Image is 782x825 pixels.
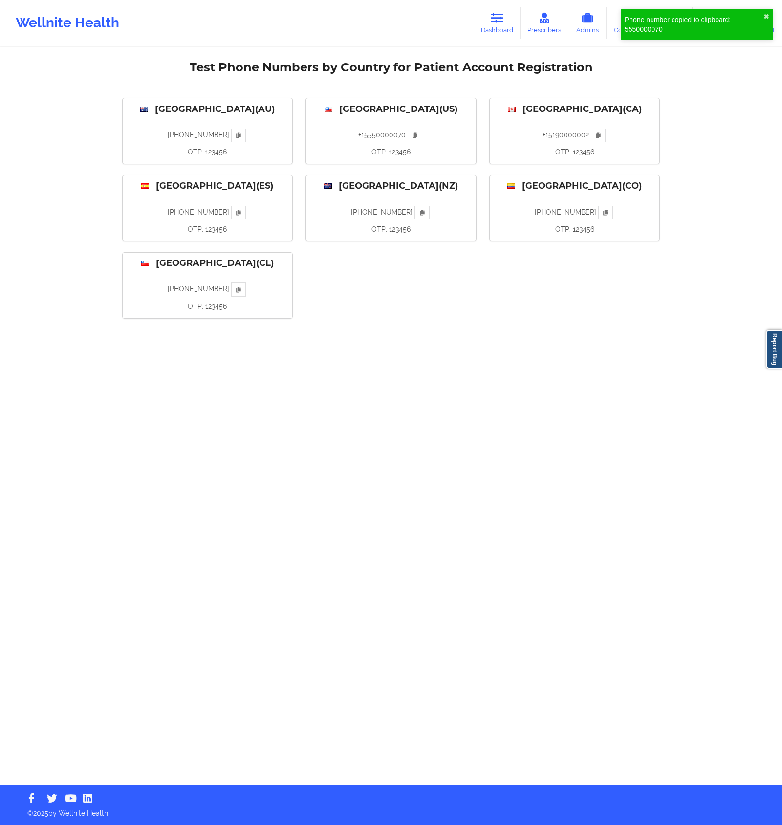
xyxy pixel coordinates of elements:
[591,129,606,142] button: Copy number without country code
[408,129,422,142] button: Copy number without country code
[598,206,613,219] button: Copy number without country code
[130,180,286,192] div: [GEOGRAPHIC_DATA] ( ES )
[625,15,763,34] div: Phone number copied to clipboard: 5550000070
[130,129,286,157] div: [PHONE_NUMBER]
[607,7,647,39] a: Coaches
[497,129,653,157] div: +15190000002
[313,224,469,234] p: OTP: 123456
[497,104,653,115] div: [GEOGRAPHIC_DATA] ( CA )
[231,282,246,296] button: Copy number without country code
[313,206,469,234] div: [PHONE_NUMBER]
[474,7,521,39] a: Dashboard
[123,60,660,75] h2: Test Phone Numbers by Country for Patient Account Registration
[497,224,653,234] p: OTP: 123456
[497,206,653,234] div: [PHONE_NUMBER]
[130,147,286,157] p: OTP: 123456
[21,802,761,818] p: © 2025 by Wellnite Health
[521,7,569,39] a: Prescribers
[497,147,653,157] p: OTP: 123456
[313,180,469,192] div: [GEOGRAPHIC_DATA] ( NZ )
[313,147,469,157] p: OTP: 123456
[130,258,286,269] div: [GEOGRAPHIC_DATA] ( CL )
[130,206,286,234] div: [PHONE_NUMBER]
[763,13,769,21] button: close
[766,330,782,369] a: Report Bug
[568,7,607,39] a: Admins
[130,104,286,115] div: [GEOGRAPHIC_DATA] ( AU )
[313,129,469,157] div: +15550000070
[130,302,286,311] p: OTP: 123456
[497,180,653,192] div: [GEOGRAPHIC_DATA] ( CO )
[231,129,246,142] button: Copy number without country code
[130,282,286,311] div: [PHONE_NUMBER]
[231,206,246,219] button: Copy number without country code
[130,224,286,234] p: OTP: 123456
[414,206,429,219] button: Copy number without country code
[313,104,469,115] div: [GEOGRAPHIC_DATA] ( US )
